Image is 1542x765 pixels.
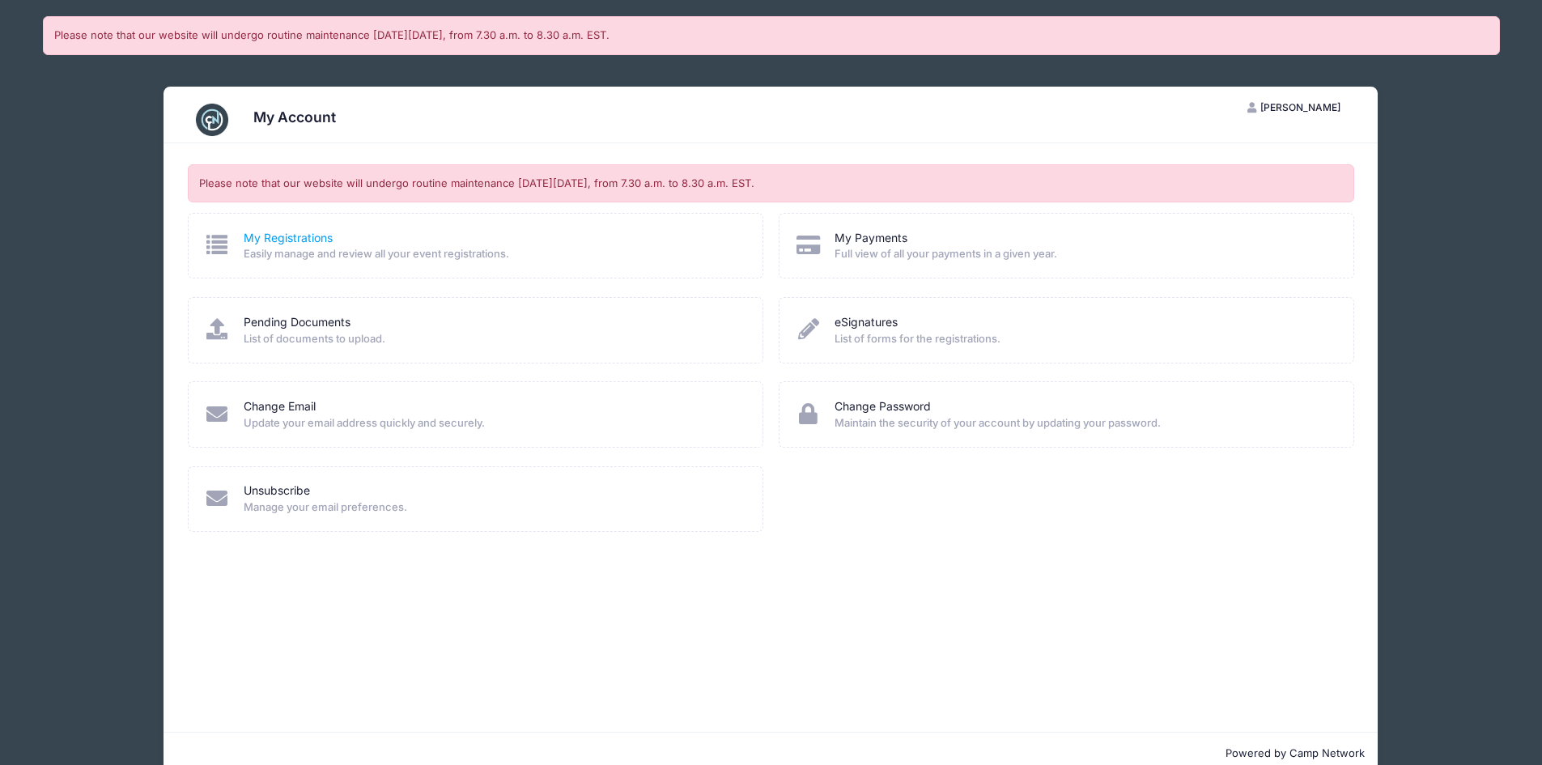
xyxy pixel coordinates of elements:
span: List of forms for the registrations. [835,331,1332,347]
div: Please note that our website will undergo routine maintenance [DATE][DATE], from 7.30 a.m. to 8.3... [188,164,1355,203]
span: Update your email address quickly and securely. [244,415,741,431]
span: Manage your email preferences. [244,499,741,516]
a: Pending Documents [244,314,350,331]
a: Change Password [835,398,931,415]
span: [PERSON_NAME] [1260,101,1340,113]
a: Change Email [244,398,316,415]
p: Powered by Camp Network [177,746,1366,762]
span: List of documents to upload. [244,331,741,347]
a: eSignatures [835,314,898,331]
h3: My Account [253,108,336,125]
button: [PERSON_NAME] [1233,94,1354,121]
span: Easily manage and review all your event registrations. [244,246,741,262]
a: My Payments [835,230,907,247]
img: CampNetwork [196,104,228,136]
div: Please note that our website will undergo routine maintenance [DATE][DATE], from 7.30 a.m. to 8.3... [43,16,1500,55]
span: Full view of all your payments in a given year. [835,246,1332,262]
a: My Registrations [244,230,333,247]
a: Unsubscribe [244,482,310,499]
span: Maintain the security of your account by updating your password. [835,415,1332,431]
